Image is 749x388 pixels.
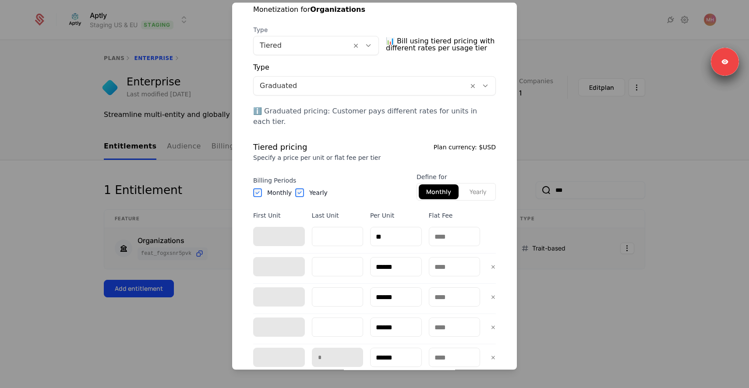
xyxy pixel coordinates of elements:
[487,349,499,365] button: ×
[370,211,422,220] div: Per Unit
[253,25,379,34] span: Type
[253,153,381,162] div: Specify a price per unit or flat fee per tier
[312,211,364,220] div: Last Unit
[487,259,499,275] button: ×
[419,184,459,199] button: monthly
[253,106,496,127] div: ℹ️ Graduated pricing: Customer pays different rates for units in each tier.
[267,188,292,197] label: Monthly
[253,176,328,185] span: Billing Periods
[487,289,499,305] button: ×
[386,34,496,55] span: 📊 Bill using tiered pricing with different rates per usage tier
[253,141,381,153] div: Tiered pricing
[253,211,305,220] div: First Unit
[487,319,499,335] button: ×
[434,141,496,162] div: Plan currency:
[417,173,496,181] span: Define for
[253,62,269,73] div: Type
[462,184,494,199] button: yearly
[309,188,328,197] label: Yearly
[253,4,365,15] div: Monetization for
[310,5,365,14] strong: Organizations
[417,183,496,201] div: Text alignment
[479,144,496,151] span: $USD
[429,211,480,220] div: Flat Fee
